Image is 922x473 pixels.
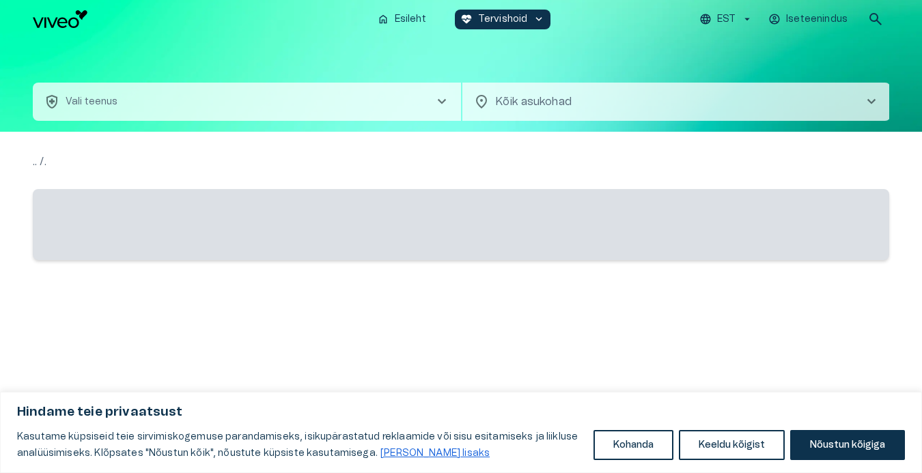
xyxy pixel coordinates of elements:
button: Iseteenindus [766,10,851,29]
p: Hindame teie privaatsust [17,404,905,420]
span: location_on [473,94,490,110]
button: EST [697,10,755,29]
span: chevron_right [434,94,450,110]
span: health_and_safety [44,94,60,110]
span: keyboard_arrow_down [533,13,545,25]
p: Kõik asukohad [495,94,841,110]
p: .. / . [33,154,889,170]
p: Vali teenus [66,95,118,109]
button: Keeldu kõigist [679,430,785,460]
p: EST [717,12,736,27]
span: chevron_right [863,94,880,110]
img: Viveo logo [33,10,87,28]
button: Kohanda [593,430,673,460]
a: Navigate to homepage [33,10,366,28]
span: ecg_heart [460,13,473,25]
button: health_and_safetyVali teenuschevron_right [33,83,461,121]
span: search [867,11,884,27]
span: home [377,13,389,25]
p: Tervishoid [478,12,528,27]
button: Nõustun kõigiga [790,430,905,460]
span: ‌ [33,189,889,260]
button: ecg_heartTervishoidkeyboard_arrow_down [455,10,551,29]
p: Esileht [395,12,426,27]
a: Loe lisaks [380,448,490,459]
p: Iseteenindus [786,12,848,27]
p: Kasutame küpsiseid teie sirvimiskogemuse parandamiseks, isikupärastatud reklaamide või sisu esita... [17,429,583,461]
button: open search modal [862,5,889,33]
button: homeEsileht [372,10,433,29]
